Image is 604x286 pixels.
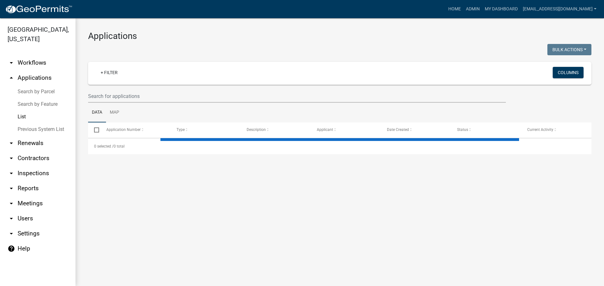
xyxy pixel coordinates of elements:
[88,122,100,138] datatable-header-cell: Select
[106,103,123,123] a: Map
[463,3,482,15] a: Admin
[176,127,185,132] span: Type
[311,122,381,138] datatable-header-cell: Applicant
[527,127,553,132] span: Current Activity
[8,139,15,147] i: arrow_drop_down
[387,127,409,132] span: Date Created
[8,245,15,252] i: help
[521,122,591,138] datatable-header-cell: Current Activity
[381,122,451,138] datatable-header-cell: Date Created
[8,170,15,177] i: arrow_drop_down
[317,127,333,132] span: Applicant
[94,144,114,148] span: 0 selected /
[8,230,15,237] i: arrow_drop_down
[446,3,463,15] a: Home
[8,215,15,222] i: arrow_drop_down
[241,122,311,138] datatable-header-cell: Description
[170,122,240,138] datatable-header-cell: Type
[96,67,123,78] a: + Filter
[88,31,591,41] h3: Applications
[547,44,591,55] button: Bulk Actions
[8,154,15,162] i: arrow_drop_down
[520,3,599,15] a: [EMAIL_ADDRESS][DOMAIN_NAME]
[88,103,106,123] a: Data
[88,90,506,103] input: Search for applications
[8,185,15,192] i: arrow_drop_down
[457,127,468,132] span: Status
[8,74,15,82] i: arrow_drop_up
[100,122,170,138] datatable-header-cell: Application Number
[88,138,591,154] div: 0 total
[482,3,520,15] a: My Dashboard
[247,127,266,132] span: Description
[8,59,15,67] i: arrow_drop_down
[8,200,15,207] i: arrow_drop_down
[106,127,141,132] span: Application Number
[451,122,521,138] datatable-header-cell: Status
[553,67,584,78] button: Columns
